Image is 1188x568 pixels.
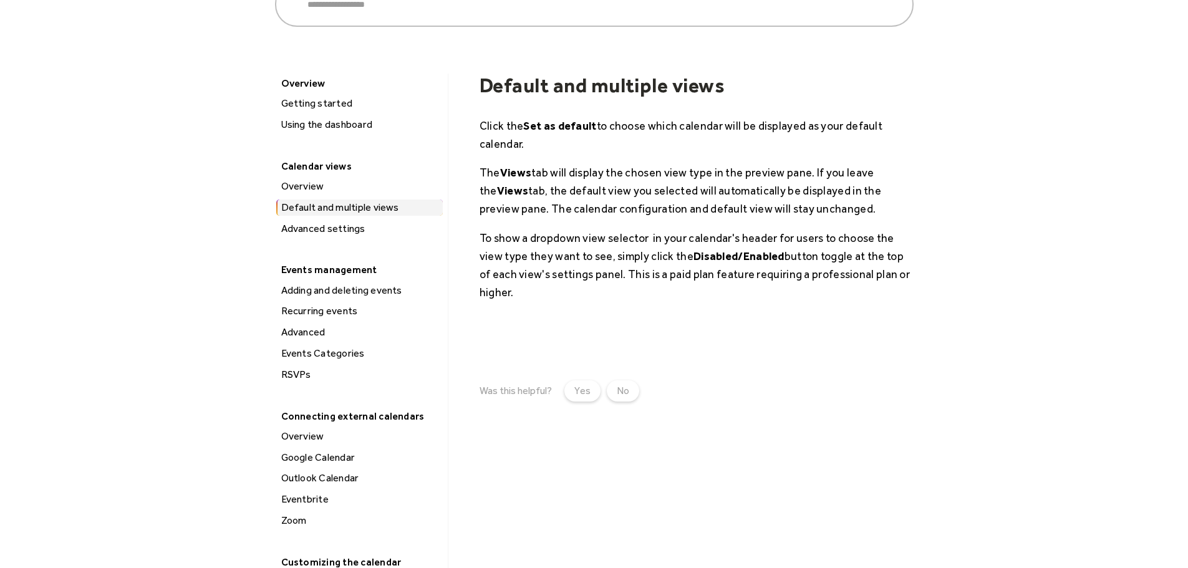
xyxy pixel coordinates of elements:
div: Default and multiple views [278,200,443,216]
h1: Default and multiple views [480,74,914,97]
div: Using the dashboard [278,117,443,133]
div: Events management [275,260,442,279]
strong: Set as default [523,119,596,132]
div: Getting started [278,95,443,112]
div: Calendar views [275,156,442,176]
div: Connecting external calendars [275,407,442,426]
div: Google Calendar [278,450,443,466]
a: No [607,380,639,402]
div: Overview [275,74,442,93]
a: Getting started [276,95,443,112]
div: Was this helpful? [480,385,552,397]
a: Eventbrite [276,491,443,508]
div: Yes [574,383,591,398]
a: Outlook Calendar [276,470,443,486]
a: Events Categories [276,345,443,362]
p: Click the to choose which calendar will be displayed as your default calendar. [480,117,914,153]
a: Google Calendar [276,450,443,466]
div: Advanced [278,324,443,340]
strong: Views [497,184,529,197]
div: Outlook Calendar [278,470,443,486]
a: Using the dashboard [276,117,443,133]
div: Zoom [278,513,443,529]
a: Yes [564,380,601,402]
div: Overview [278,178,443,195]
div: Eventbrite [278,491,443,508]
strong: Disabled/Enabled [693,249,785,262]
a: Overview [276,428,443,445]
p: The tab will display the chosen view type in the preview pane. If you leave the tab, the default ... [480,163,914,218]
div: Advanced settings [278,221,443,237]
a: Advanced [276,324,443,340]
div: Overview [278,428,443,445]
p: To show a dropdown view selector in your calendar's header for users to choose the view type they... [480,229,914,301]
a: Recurring events [276,303,443,319]
a: Overview [276,178,443,195]
a: Default and multiple views [276,200,443,216]
a: Advanced settings [276,221,443,237]
a: Adding and deleting events [276,282,443,299]
div: No [617,383,629,398]
p: ‍ [480,312,914,330]
div: Adding and deleting events [278,282,443,299]
div: Recurring events [278,303,443,319]
div: RSVPs [278,367,443,383]
a: Zoom [276,513,443,529]
strong: Views [500,166,532,179]
div: Events Categories [278,345,443,362]
a: RSVPs [276,367,443,383]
